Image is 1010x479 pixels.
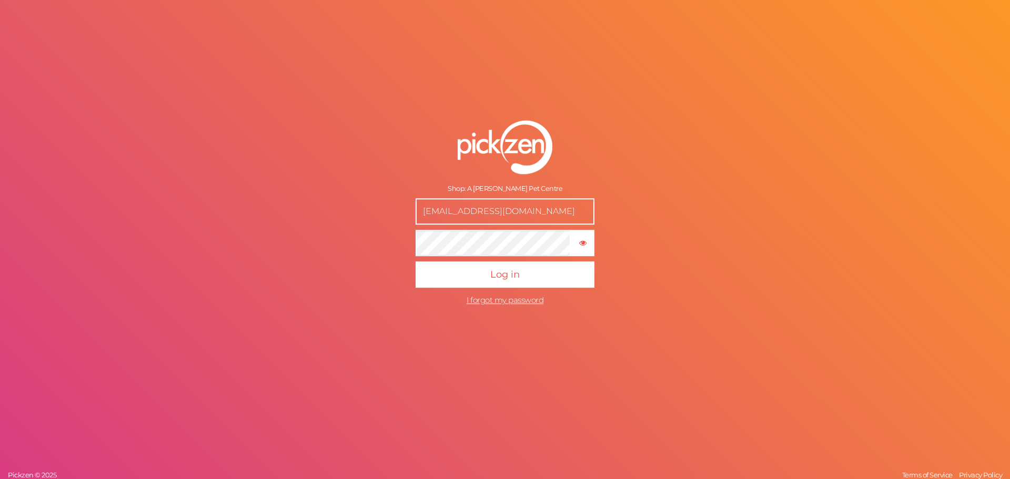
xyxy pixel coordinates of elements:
[467,295,543,305] a: I forgot my password
[902,471,953,479] span: Terms of Service
[416,198,594,225] input: E-mail
[458,120,552,174] img: pz-logo-white.png
[956,471,1005,479] a: Privacy Policy
[959,471,1002,479] span: Privacy Policy
[416,185,594,193] div: Shop: A [PERSON_NAME] Pet Centre
[416,261,594,288] button: Log in
[900,471,955,479] a: Terms of Service
[5,471,59,479] a: Pickzen © 2025
[490,269,520,280] span: Log in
